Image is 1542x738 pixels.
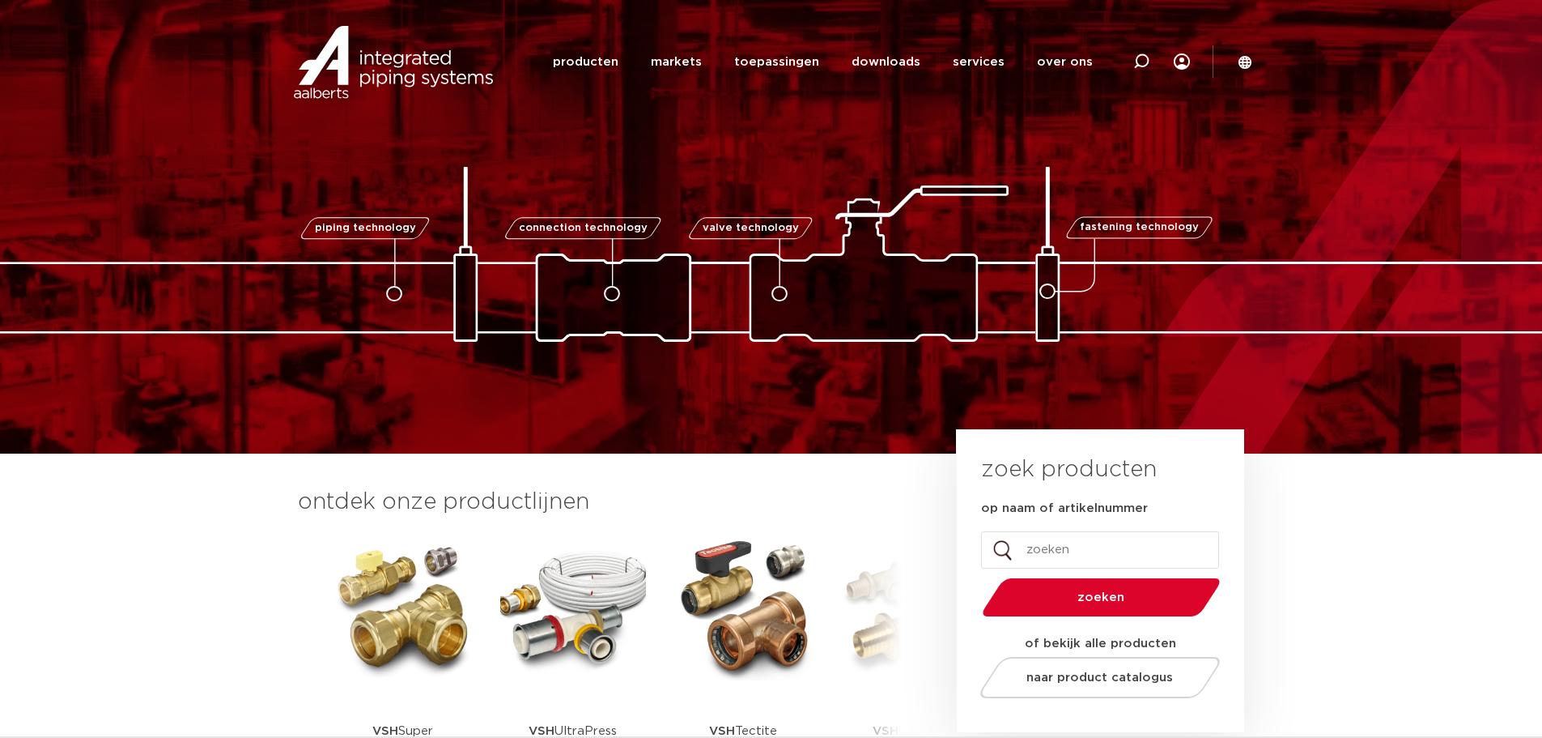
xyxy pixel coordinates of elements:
[873,725,898,737] strong: VSH
[315,223,416,233] span: piping technology
[981,501,1148,517] label: op naam of artikelnummer
[981,454,1157,486] h3: zoek producten
[1037,31,1093,93] a: over ons
[703,223,799,233] span: valve technology
[553,31,1093,93] nav: Menu
[1080,223,1199,233] span: fastening technology
[372,725,398,737] strong: VSH
[298,486,902,518] h3: ontdek onze productlijnen
[518,223,647,233] span: connection technology
[1026,672,1173,684] span: naar product catalogus
[553,31,618,93] a: producten
[953,31,1005,93] a: services
[709,725,735,737] strong: VSH
[651,31,702,93] a: markets
[1025,638,1176,650] strong: of bekijk alle producten
[975,657,1224,698] a: naar product catalogus
[1024,591,1179,604] span: zoeken
[734,31,819,93] a: toepassingen
[529,725,554,737] strong: VSH
[975,577,1226,618] button: zoeken
[981,531,1219,569] input: zoeken
[852,31,920,93] a: downloads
